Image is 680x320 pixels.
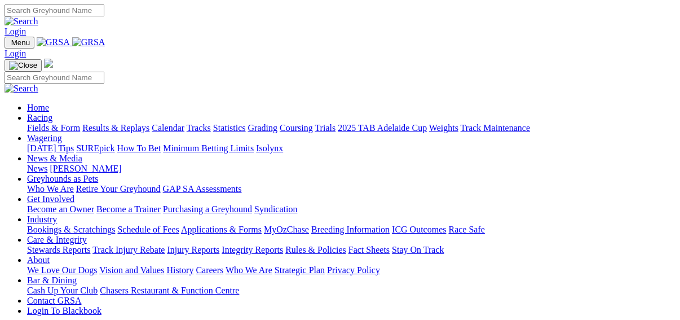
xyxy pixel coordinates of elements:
div: News & Media [27,164,675,174]
a: Login [5,49,26,58]
a: Become an Owner [27,204,94,214]
a: Become a Trainer [96,204,161,214]
a: Home [27,103,49,112]
a: Tracks [187,123,211,133]
img: Search [5,16,38,27]
a: MyOzChase [264,225,309,234]
a: Bar & Dining [27,275,77,285]
a: Chasers Restaurant & Function Centre [100,286,239,295]
a: History [166,265,193,275]
a: Calendar [152,123,184,133]
a: News [27,164,47,173]
a: Applications & Forms [181,225,262,234]
img: logo-grsa-white.png [44,59,53,68]
a: About [27,255,50,265]
img: GRSA [37,37,70,47]
a: Stewards Reports [27,245,90,255]
a: Rules & Policies [285,245,346,255]
a: How To Bet [117,143,161,153]
a: Grading [248,123,277,133]
a: Weights [429,123,458,133]
a: Fact Sheets [348,245,390,255]
a: News & Media [27,154,82,163]
div: About [27,265,675,275]
div: Get Involved [27,204,675,214]
a: Isolynx [256,143,283,153]
a: Schedule of Fees [117,225,179,234]
a: We Love Our Dogs [27,265,97,275]
a: Strategic Plan [275,265,325,275]
button: Toggle navigation [5,37,34,49]
a: Injury Reports [167,245,219,255]
a: Greyhounds as Pets [27,174,98,183]
a: Bookings & Scratchings [27,225,115,234]
a: Coursing [280,123,313,133]
span: Menu [11,38,30,47]
a: Syndication [254,204,297,214]
a: Who We Are [27,184,74,194]
div: Care & Integrity [27,245,675,255]
a: Purchasing a Greyhound [163,204,252,214]
a: Results & Replays [82,123,149,133]
a: 2025 TAB Adelaide Cup [338,123,427,133]
a: Vision and Values [99,265,164,275]
a: Race Safe [448,225,484,234]
div: Racing [27,123,675,133]
a: Track Maintenance [461,123,530,133]
div: Industry [27,225,675,235]
a: SUREpick [76,143,114,153]
div: Bar & Dining [27,286,675,296]
a: ICG Outcomes [392,225,446,234]
input: Search [5,72,104,84]
img: Search [5,84,38,94]
a: Trials [315,123,335,133]
a: Breeding Information [311,225,390,234]
a: Stay On Track [392,245,444,255]
a: Login To Blackbook [27,306,101,315]
img: Close [9,61,37,70]
a: [DATE] Tips [27,143,74,153]
img: GRSA [72,37,105,47]
a: Wagering [27,133,62,143]
a: Integrity Reports [222,245,283,255]
a: Care & Integrity [27,235,87,244]
a: [PERSON_NAME] [50,164,121,173]
a: Login [5,27,26,36]
a: Get Involved [27,194,74,204]
a: Fields & Form [27,123,80,133]
a: Careers [196,265,223,275]
button: Toggle navigation [5,59,42,72]
input: Search [5,5,104,16]
a: Cash Up Your Club [27,286,98,295]
a: Minimum Betting Limits [163,143,254,153]
div: Wagering [27,143,675,154]
a: Racing [27,113,52,122]
a: Who We Are [226,265,272,275]
a: Retire Your Greyhound [76,184,161,194]
a: Industry [27,214,57,224]
a: Privacy Policy [327,265,380,275]
div: Greyhounds as Pets [27,184,675,194]
a: Statistics [213,123,246,133]
a: GAP SA Assessments [163,184,242,194]
a: Track Injury Rebate [92,245,165,255]
a: Contact GRSA [27,296,81,305]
